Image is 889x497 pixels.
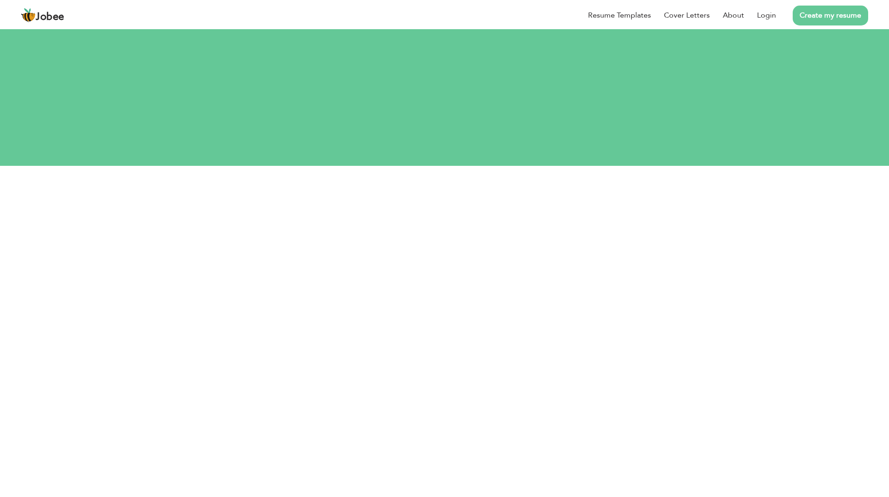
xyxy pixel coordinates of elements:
a: Create my resume [793,6,868,25]
a: Login [757,10,776,21]
span: Jobee [36,12,64,22]
a: Resume Templates [588,10,651,21]
img: jobee.io [21,8,36,23]
a: About [723,10,744,21]
a: Jobee [21,8,64,23]
a: Cover Letters [664,10,710,21]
